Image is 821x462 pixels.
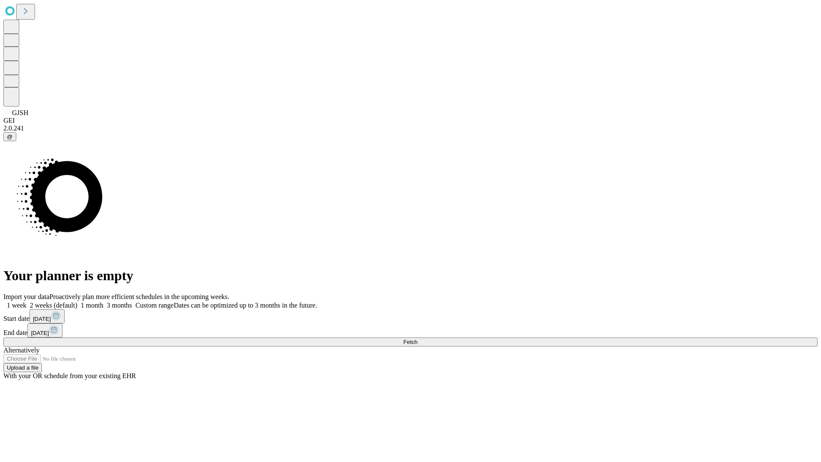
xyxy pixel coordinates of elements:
button: @ [3,132,16,141]
div: End date [3,323,818,338]
span: GJSH [12,109,28,116]
span: 3 months [107,302,132,309]
div: GEI [3,117,818,124]
button: [DATE] [27,323,62,338]
span: Proactively plan more efficient schedules in the upcoming weeks. [50,293,229,300]
h1: Your planner is empty [3,268,818,284]
span: Dates can be optimized up to 3 months in the future. [174,302,317,309]
button: [DATE] [30,309,65,323]
span: Fetch [403,339,417,345]
span: [DATE] [31,330,49,336]
div: Start date [3,309,818,323]
span: @ [7,133,13,140]
span: Custom range [136,302,174,309]
span: 2 weeks (default) [30,302,77,309]
button: Upload a file [3,363,42,372]
button: Fetch [3,338,818,346]
span: 1 week [7,302,27,309]
span: Alternatively [3,346,39,354]
span: With your OR schedule from your existing EHR [3,372,136,379]
span: 1 month [81,302,103,309]
span: [DATE] [33,316,51,322]
span: Import your data [3,293,50,300]
div: 2.0.241 [3,124,818,132]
